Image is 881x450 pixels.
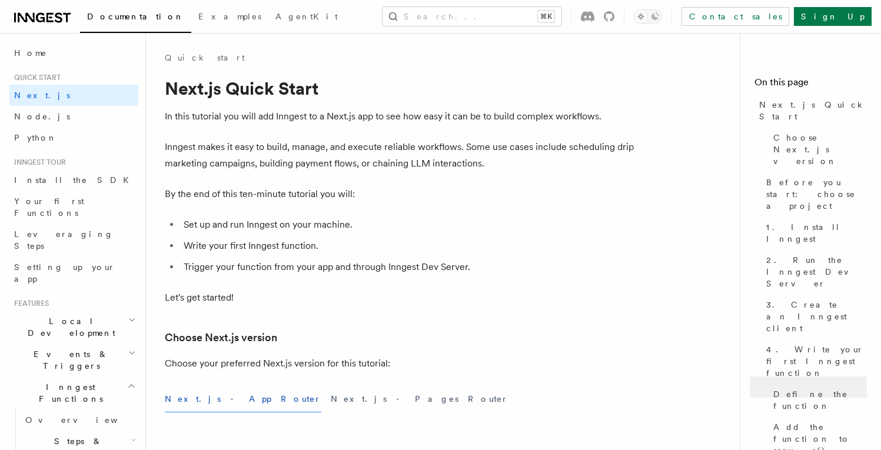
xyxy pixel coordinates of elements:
span: Choose Next.js version [773,132,867,167]
span: Python [14,133,57,142]
a: Sign Up [794,7,872,26]
a: Overview [21,409,138,431]
li: Write your first Inngest function. [180,238,636,254]
span: Next.js [14,91,70,100]
span: Features [9,299,49,308]
a: Python [9,127,138,148]
a: Quick start [165,52,245,64]
a: Install the SDK [9,169,138,191]
a: Setting up your app [9,256,138,289]
a: Choose Next.js version [165,329,277,346]
span: Local Development [9,315,128,339]
span: Events & Triggers [9,348,128,372]
li: Set up and run Inngest on your machine. [180,216,636,233]
a: Choose Next.js version [769,127,867,172]
a: Your first Functions [9,191,138,224]
button: Events & Triggers [9,344,138,376]
button: Search...⌘K [383,7,561,26]
button: Local Development [9,311,138,344]
a: Home [9,42,138,64]
span: 2. Run the Inngest Dev Server [766,254,867,289]
span: Your first Functions [14,196,84,218]
span: Examples [198,12,261,21]
span: Next.js Quick Start [759,99,867,122]
a: Next.js Quick Start [754,94,867,127]
span: Define the function [773,388,867,412]
a: Node.js [9,106,138,127]
button: Inngest Functions [9,376,138,409]
span: Overview [25,415,147,425]
a: Define the function [769,384,867,416]
span: Inngest tour [9,158,66,167]
kbd: ⌘K [538,11,554,22]
h1: Next.js Quick Start [165,78,636,99]
p: Let's get started! [165,289,636,306]
a: Documentation [80,4,191,33]
span: Node.js [14,112,70,121]
a: 3. Create an Inngest client [762,294,867,339]
a: 2. Run the Inngest Dev Server [762,249,867,294]
span: Before you start: choose a project [766,176,867,212]
span: Install the SDK [14,175,136,185]
span: Quick start [9,73,61,82]
p: By the end of this ten-minute tutorial you will: [165,186,636,202]
span: Documentation [87,12,184,21]
a: 1. Install Inngest [762,216,867,249]
a: 4. Write your first Inngest function [762,339,867,384]
a: Before you start: choose a project [762,172,867,216]
button: Toggle dark mode [634,9,662,24]
p: Choose your preferred Next.js version for this tutorial: [165,355,636,372]
h4: On this page [754,75,867,94]
a: Leveraging Steps [9,224,138,256]
button: Next.js - Pages Router [331,386,508,412]
span: Leveraging Steps [14,229,114,251]
span: AgentKit [275,12,338,21]
span: 3. Create an Inngest client [766,299,867,334]
a: Examples [191,4,268,32]
button: Next.js - App Router [165,386,321,412]
span: 4. Write your first Inngest function [766,344,867,379]
span: Home [14,47,47,59]
p: In this tutorial you will add Inngest to a Next.js app to see how easy it can be to build complex... [165,108,636,125]
p: Inngest makes it easy to build, manage, and execute reliable workflows. Some use cases include sc... [165,139,636,172]
a: Contact sales [681,7,789,26]
li: Trigger your function from your app and through Inngest Dev Server. [180,259,636,275]
a: Next.js [9,85,138,106]
span: Inngest Functions [9,381,127,405]
span: Setting up your app [14,262,115,284]
span: 1. Install Inngest [766,221,867,245]
a: AgentKit [268,4,345,32]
